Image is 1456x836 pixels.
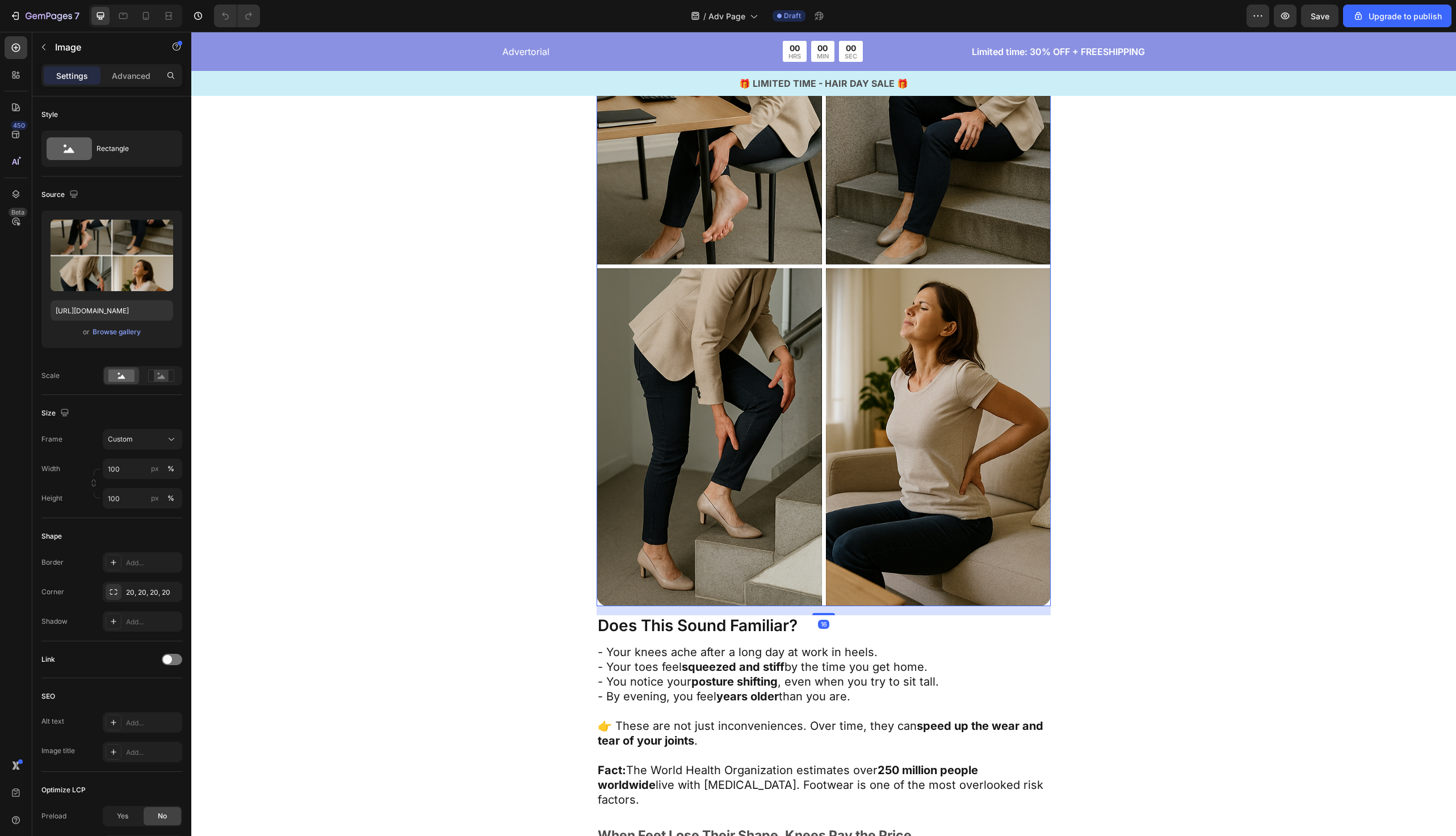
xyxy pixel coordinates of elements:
[490,628,593,642] strong: squeezed and stiff
[41,587,64,597] div: Corner
[41,557,64,568] div: Border
[56,70,88,82] p: Settings
[627,588,638,597] div: 16
[41,493,62,503] label: Height
[41,811,66,821] div: Preload
[103,459,182,479] input: px%
[126,747,179,758] div: Add...
[167,464,174,474] div: %
[708,10,745,22] span: Adv Page
[406,657,858,672] p: - By evening, you feel than you are.
[108,434,133,444] span: Custom
[1343,5,1451,27] button: Upgrade to publish
[406,687,852,716] strong: speed up the wear and tear of your joints
[405,612,859,776] div: Rich Text Editor. Editing area: main
[500,643,586,657] strong: posture shifting
[41,716,64,726] div: Alt text
[1353,10,1442,22] div: Upgrade to publish
[92,326,141,338] button: Browse gallery
[103,488,182,509] input: px%
[41,616,68,627] div: Shadow
[164,462,178,476] button: px
[151,493,159,503] div: px
[126,718,179,728] div: Add...
[112,70,150,82] p: Advanced
[9,208,27,217] div: Beta
[126,558,179,568] div: Add...
[41,785,86,795] div: Optimize LCP
[96,136,166,162] div: Rectangle
[158,811,167,821] span: No
[191,32,1456,836] iframe: Design area
[784,11,801,21] span: Draft
[406,613,858,628] p: - Your knees ache after a long day at work in heels.
[151,464,159,474] div: px
[83,325,90,339] span: or
[41,187,81,203] div: Source
[41,654,55,665] div: Link
[41,691,55,701] div: SEO
[126,587,179,598] div: 20, 20, 20, 20
[406,732,435,745] strong: Fact:
[167,493,174,503] div: %
[148,491,162,505] button: %
[55,40,152,54] p: Image
[51,220,173,291] img: preview-image
[41,434,62,444] label: Frame
[164,491,178,505] button: px
[74,9,79,23] p: 7
[406,731,858,775] p: The World Health Organization estimates over live with [MEDICAL_DATA]. Footwear is one of the mos...
[214,5,260,27] div: Undo/Redo
[148,462,162,476] button: %
[41,531,62,541] div: Shape
[406,687,858,716] p: 👉 These are not just inconveniences. Over time, they can .
[41,371,60,381] div: Scale
[525,658,588,671] strong: years older
[406,628,858,642] p: - Your toes feel by the time you get home.
[406,585,858,604] p: Does This Sound Familiar?
[41,110,58,120] div: Style
[117,811,128,821] span: Yes
[703,10,706,22] span: /
[406,796,858,813] p: When Feet Lose Their Shape, Knees Pay the Price
[5,5,85,27] button: 7
[41,746,75,756] div: Image title
[1311,11,1329,21] span: Save
[103,429,182,449] button: Custom
[93,327,141,337] div: Browse gallery
[11,121,27,130] div: 450
[1301,5,1338,27] button: Save
[406,642,858,657] p: - You notice your , even when you try to sit tall.
[41,406,72,421] div: Size
[406,732,787,760] strong: 250 million people worldwide
[126,617,179,627] div: Add...
[41,464,60,474] label: Width
[51,300,173,321] input: https://example.com/image.jpg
